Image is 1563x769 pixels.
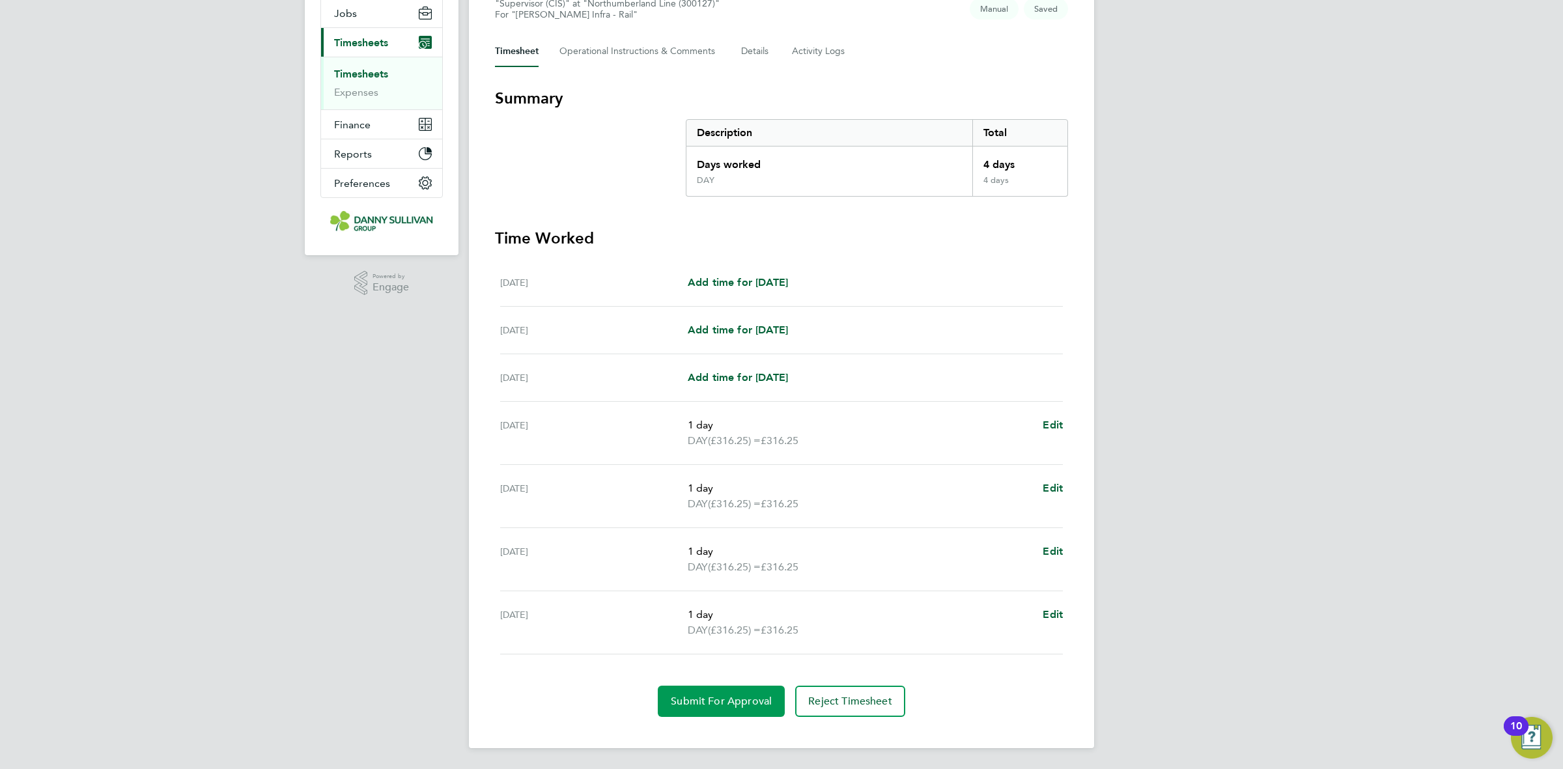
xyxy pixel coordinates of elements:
[1043,545,1063,557] span: Edit
[495,88,1068,717] section: Timesheet
[972,120,1067,146] div: Total
[688,559,708,575] span: DAY
[1510,726,1522,743] div: 10
[1043,481,1063,496] a: Edit
[708,561,761,573] span: (£316.25) =
[321,28,442,57] button: Timesheets
[500,322,688,338] div: [DATE]
[688,481,1032,496] p: 1 day
[334,148,372,160] span: Reports
[500,370,688,385] div: [DATE]
[500,481,688,512] div: [DATE]
[559,36,720,67] button: Operational Instructions & Comments
[688,496,708,512] span: DAY
[1511,717,1553,759] button: Open Resource Center, 10 new notifications
[1043,544,1063,559] a: Edit
[495,88,1068,109] h3: Summary
[334,177,390,189] span: Preferences
[708,624,761,636] span: (£316.25) =
[686,120,972,146] div: Description
[1043,417,1063,433] a: Edit
[688,370,788,385] a: Add time for [DATE]
[708,497,761,510] span: (£316.25) =
[761,624,798,636] span: £316.25
[500,607,688,638] div: [DATE]
[688,607,1032,622] p: 1 day
[697,175,714,186] div: DAY
[354,271,410,296] a: Powered byEngage
[688,371,788,384] span: Add time for [DATE]
[1043,419,1063,431] span: Edit
[686,147,972,175] div: Days worked
[686,119,1068,197] div: Summary
[795,686,905,717] button: Reject Timesheet
[321,169,442,197] button: Preferences
[1043,482,1063,494] span: Edit
[334,68,388,80] a: Timesheets
[808,695,892,708] span: Reject Timesheet
[500,417,688,449] div: [DATE]
[321,110,442,139] button: Finance
[688,622,708,638] span: DAY
[688,276,788,288] span: Add time for [DATE]
[688,322,788,338] a: Add time for [DATE]
[500,544,688,575] div: [DATE]
[334,119,371,131] span: Finance
[688,417,1032,433] p: 1 day
[688,433,708,449] span: DAY
[495,9,720,20] div: For "[PERSON_NAME] Infra - Rail"
[320,211,443,232] a: Go to home page
[972,147,1067,175] div: 4 days
[334,7,357,20] span: Jobs
[688,275,788,290] a: Add time for [DATE]
[321,57,442,109] div: Timesheets
[373,282,409,293] span: Engage
[495,228,1068,249] h3: Time Worked
[741,36,771,67] button: Details
[495,36,539,67] button: Timesheet
[334,86,378,98] a: Expenses
[708,434,761,447] span: (£316.25) =
[1043,608,1063,621] span: Edit
[330,211,433,232] img: dannysullivan-logo-retina.png
[671,695,772,708] span: Submit For Approval
[761,561,798,573] span: £316.25
[972,175,1067,196] div: 4 days
[688,324,788,336] span: Add time for [DATE]
[658,686,785,717] button: Submit For Approval
[321,139,442,168] button: Reports
[373,271,409,282] span: Powered by
[1043,607,1063,622] a: Edit
[792,36,847,67] button: Activity Logs
[500,275,688,290] div: [DATE]
[334,36,388,49] span: Timesheets
[761,434,798,447] span: £316.25
[761,497,798,510] span: £316.25
[688,544,1032,559] p: 1 day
